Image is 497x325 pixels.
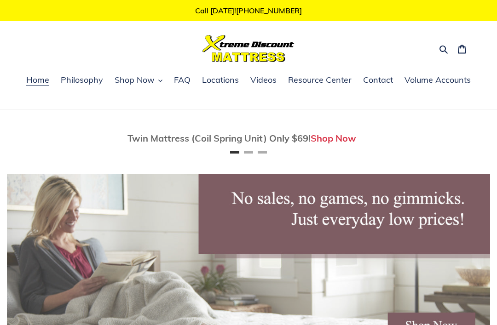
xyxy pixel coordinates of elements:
[61,74,103,86] span: Philosophy
[202,74,239,86] span: Locations
[258,151,267,154] button: Page 3
[250,74,277,86] span: Videos
[283,74,356,87] a: Resource Center
[400,74,475,87] a: Volume Accounts
[115,74,155,86] span: Shop Now
[197,74,243,87] a: Locations
[236,6,302,15] a: [PHONE_NUMBER]
[174,74,191,86] span: FAQ
[244,151,253,154] button: Page 2
[110,74,167,87] button: Shop Now
[288,74,352,86] span: Resource Center
[246,74,281,87] a: Videos
[169,74,195,87] a: FAQ
[405,74,471,86] span: Volume Accounts
[363,74,393,86] span: Contact
[26,74,49,86] span: Home
[358,74,398,87] a: Contact
[202,35,295,62] img: Xtreme Discount Mattress
[311,132,356,144] a: Shop Now
[127,132,311,144] span: Twin Mattress (Coil Spring Unit) Only $69!
[56,74,108,87] a: Philosophy
[22,74,54,87] a: Home
[230,151,239,154] button: Page 1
